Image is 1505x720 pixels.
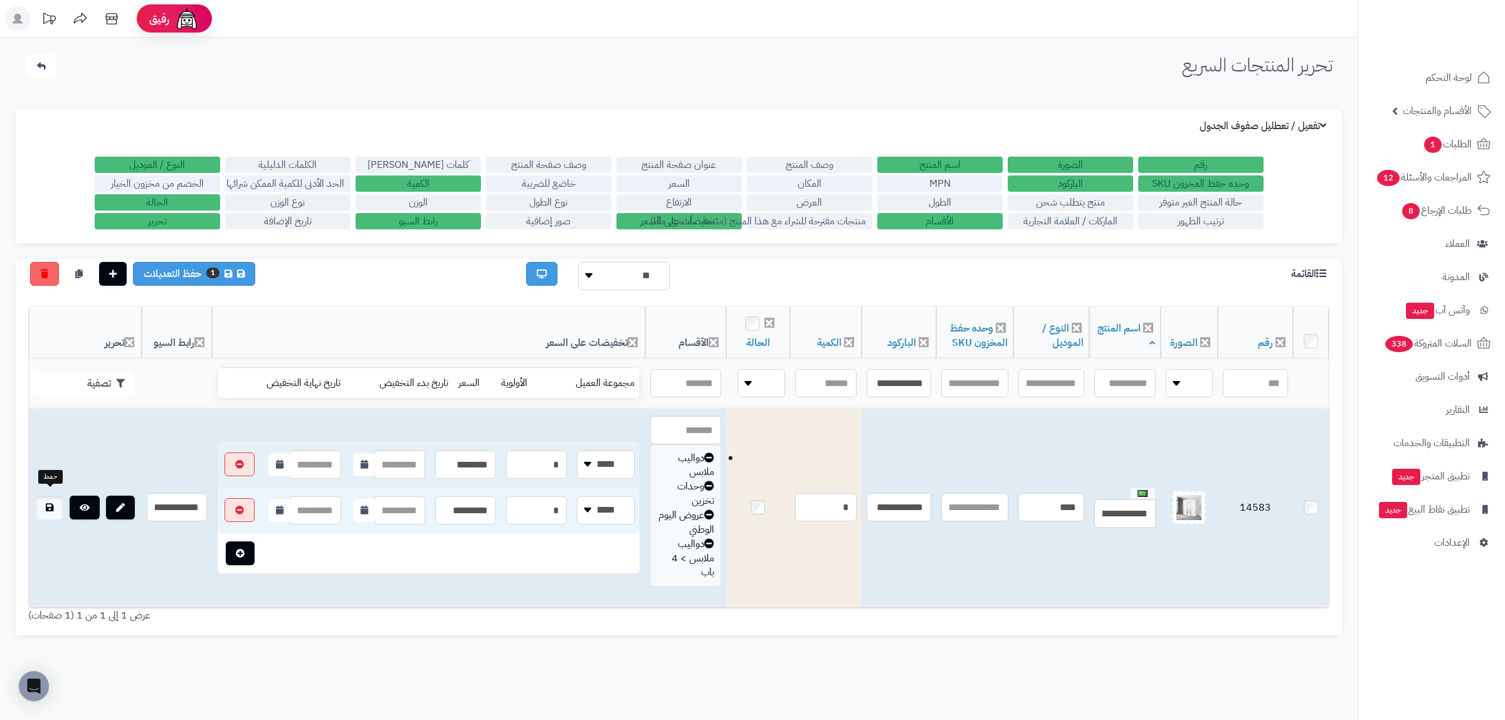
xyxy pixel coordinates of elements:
[486,194,611,211] label: نوع الطول
[1200,120,1329,132] h3: تفعيل / تعطليل صفوف الجدول
[747,175,872,192] label: المكان
[817,335,842,350] a: الكمية
[1420,34,1493,60] img: logo-2.png
[133,262,255,286] a: حفظ التعديلات
[1138,194,1264,211] label: حالة المنتج الغير متوفر
[225,213,351,229] label: تاريخ الإضافة
[1138,157,1264,173] label: رقم
[1366,362,1497,392] a: أدوات التسويق
[212,307,645,359] th: تخفيضات على السعر
[95,157,220,173] label: النوع / الموديل
[1366,162,1497,192] a: المراجعات والأسئلة12
[877,157,1003,173] label: اسم المنتج
[1138,490,1148,497] img: العربية
[486,213,611,229] label: صور إضافية
[877,175,1003,192] label: MPN
[1008,213,1133,229] label: الماركات / العلامة التجارية
[95,213,220,229] label: تحرير
[747,194,872,211] label: العرض
[356,194,481,211] label: الوزن
[38,470,63,484] div: حفظ
[1446,401,1470,419] span: التقارير
[1182,55,1333,75] h1: تحرير المنتجات السريع
[1366,63,1497,93] a: لوحة التحكم
[1415,368,1470,385] span: أدوات التسويق
[1385,336,1413,352] span: 338
[1424,137,1442,153] span: 1
[1445,235,1470,253] span: العملاء
[616,157,742,173] label: عنوان صفحة المنتج
[657,508,714,537] div: عروض اليوم الوطني
[1366,229,1497,259] a: العملاء
[1042,321,1084,350] a: النوع / الموديل
[1138,213,1264,229] label: ترتيب الظهور
[1384,335,1472,352] span: السلات المتروكة
[95,175,220,192] label: الخصم من مخزون الخيار
[747,157,872,173] label: وصف المنتج
[1401,202,1472,219] span: طلبات الإرجاع
[1366,494,1497,524] a: تطبيق نقاط البيعجديد
[1291,268,1329,280] h3: القائمة
[29,307,142,359] th: تحرير
[1405,301,1470,319] span: وآتس آب
[453,368,496,399] td: السعر
[1423,135,1472,153] span: الطلبات
[1008,194,1133,211] label: منتج يتطلب شحن
[231,368,346,399] td: تاريخ نهاية التخفيض
[1434,534,1470,551] span: الإعدادات
[1258,335,1273,350] a: رقم
[657,479,714,508] div: وحدات تخزين
[1170,335,1198,350] a: الصورة
[616,213,742,229] label: تخفيضات على السعر
[877,194,1003,211] label: الطول
[356,157,481,173] label: كلمات [PERSON_NAME]
[1366,528,1497,558] a: الإعدادات
[32,372,135,395] button: تصفية
[1008,157,1133,173] label: الصورة
[486,157,611,173] label: وصف صفحة المنتج
[950,321,1008,350] a: وحده حفظ المخزون SKU
[142,307,212,359] th: رابط السيو
[877,213,1003,229] label: الأقسام
[1366,196,1497,226] a: طلبات الإرجاع8
[1378,501,1470,518] span: تطبيق نقاط البيع
[645,307,726,359] th: الأقسام
[1442,268,1470,286] span: المدونة
[616,175,742,192] label: السعر
[1406,303,1434,319] span: جديد
[1393,434,1470,452] span: التطبيقات والخدمات
[33,6,65,34] a: تحديثات المنصة
[616,194,742,211] label: الارتفاع
[1366,395,1497,425] a: التقارير
[1379,502,1407,518] span: جديد
[1377,170,1400,186] span: 12
[1366,428,1497,458] a: التطبيقات والخدمات
[225,175,351,192] label: الحد الأدنى للكمية الممكن شرائها
[496,368,546,399] td: الأولوية
[1391,467,1470,485] span: تطبيق المتجر
[19,671,49,701] div: Open Intercom Messenger
[1366,461,1497,491] a: تطبيق المتجرجديد
[1097,321,1155,350] a: اسم المنتج
[174,6,199,31] img: ai-face.png
[887,335,916,350] a: الباركود
[149,11,169,26] span: رفيق
[1218,409,1293,608] td: 14583
[356,213,481,229] label: رابط السيو
[747,213,872,229] label: منتجات مقترحة للشراء مع هذا المنتج (منتجات تُشترى معًا)
[206,268,219,278] span: 1
[225,157,351,173] label: الكلمات الدليلية
[19,608,679,623] div: عرض 1 إلى 1 من 1 (1 صفحات)
[1138,175,1264,192] label: وحده حفظ المخزون SKU
[1366,295,1497,325] a: وآتس آبجديد
[657,537,714,580] div: دواليب ملابس > 4 باب
[356,175,481,192] label: الكمية
[1403,102,1472,120] span: الأقسام والمنتجات
[346,368,453,399] td: تاريخ بدء التخفيض
[1008,175,1133,192] label: الباركود
[1366,328,1497,358] a: السلات المتروكة338
[746,335,770,350] a: الحالة
[1425,69,1472,86] span: لوحة التحكم
[225,194,351,211] label: نوع الوزن
[657,451,714,480] div: دواليب ملابس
